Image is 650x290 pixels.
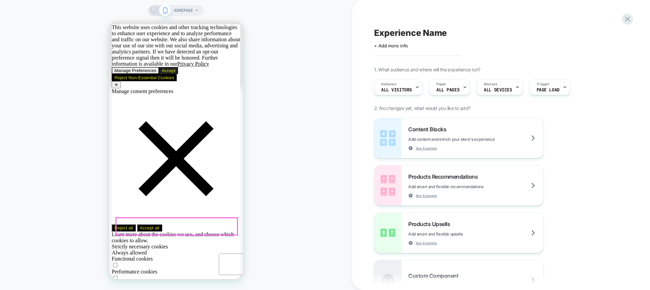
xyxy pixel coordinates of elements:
div: Performance cookies [3,247,131,253]
div: Always allowed [3,228,131,234]
label: performance cookies [3,254,9,260]
label: functionality cookies [3,241,9,247]
span: Products Upsells [408,221,453,227]
span: Pages [436,82,446,87]
span: Page Load [537,88,560,92]
span: Content Blocks [408,126,450,133]
span: Manage consent preferences [3,67,64,72]
button: Accept [50,45,69,52]
span: 2. No changes yet, what would you like to add? [374,105,470,111]
span: See Example [416,146,437,151]
div: Strictly necessary cookies [3,222,131,228]
iframe: Messenger Launcher [103,229,127,253]
button: Manage Preferences [3,45,50,52]
span: Add smart and flexible upsells [408,231,496,237]
span: Products Recommendations [408,173,481,180]
span: This website uses cookies and other tracking technologies to enhance user experience and to analy... [3,3,131,45]
span: Always allowed [3,228,38,234]
button: Reject all [3,203,27,210]
span: Experience Name [374,28,447,38]
span: Create your own custom componet using html/css/js [408,283,537,288]
button: Reject Non-Essential Cookies [3,52,68,60]
span: HOMEPAGE [174,5,193,16]
span: See Example [416,193,437,198]
div: Functional cookies [3,234,131,240]
a: Privacy Policy [68,39,100,45]
span: Custom Component [408,272,462,279]
input: performance cookies [4,254,8,259]
span: Audience [381,82,396,87]
input: functionality cookies [4,241,8,246]
span: Trigger [537,82,550,87]
div: Close [3,73,131,203]
span: + Add more info [374,43,408,48]
span: Add smart and flexible recommendations [408,184,517,189]
button: Accept all [28,203,53,210]
span: Devices [484,82,497,87]
span: See Example [416,241,437,245]
span: 1. What audience and where will the experience run? [374,67,480,72]
div: We respect your privacy [3,3,131,67]
button: ✕ [3,60,12,67]
span: ALL DEVICES [484,88,512,92]
span: ALL PAGES [436,88,459,92]
span: All Visitors [381,88,412,92]
div: Learn more about the cookies we use, and choose which cookies to allow. [3,210,131,222]
span: Add content and enrich your store's experience [408,137,528,142]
